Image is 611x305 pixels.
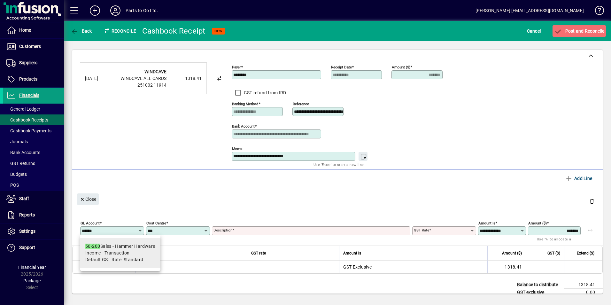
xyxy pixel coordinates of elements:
[554,28,604,34] span: Post and Reconcile
[19,60,37,65] span: Suppliers
[85,256,143,263] span: Default GST Rate: Standard
[232,102,259,106] mat-label: Banking method
[232,65,241,69] mat-label: Payer
[3,240,64,256] a: Support
[3,114,64,125] a: Cashbook Receipts
[19,229,35,234] span: Settings
[99,26,137,36] div: Reconcile
[3,104,64,114] a: General Ledger
[6,172,27,177] span: Budgets
[19,196,29,201] span: Staff
[6,183,19,188] span: POS
[232,124,255,129] mat-label: Bank Account
[142,26,205,36] div: Cashbook Receipt
[3,136,64,147] a: Journals
[19,27,31,33] span: Home
[214,29,222,33] span: NEW
[339,261,487,273] td: GST Exclusive
[80,238,160,268] mat-option: 50-200 Sales - Hammer Hardware
[6,128,51,133] span: Cashbook Payments
[126,5,158,16] div: Parts to Go Ltd.
[85,75,111,82] div: [DATE]
[564,281,603,289] td: 1318.41
[6,150,40,155] span: Bank Accounts
[75,196,100,202] app-page-header-button: Close
[19,245,35,250] span: Support
[243,90,286,96] label: GST refund from IRD
[547,250,560,257] span: GST ($)
[85,250,130,256] span: Income - Transaction
[577,250,594,257] span: Extend ($)
[487,261,526,273] td: 1318.41
[85,243,155,250] div: Sales - Hammer Hardware
[392,65,410,69] mat-label: Amount ($)
[19,212,35,217] span: Reports
[528,221,547,225] mat-label: Amount ($)
[3,39,64,55] a: Customers
[527,26,541,36] span: Cancel
[3,158,64,169] a: GST Returns
[343,250,361,257] span: Amount is
[293,102,309,106] mat-label: Reference
[584,193,599,209] button: Delete
[19,44,41,49] span: Customers
[6,117,48,122] span: Cashbook Receipts
[251,250,266,257] span: GST rate
[6,139,28,144] span: Journals
[553,25,606,37] button: Post and Reconcile
[3,169,64,180] a: Budgets
[502,250,522,257] span: Amount ($)
[3,55,64,71] a: Suppliers
[590,1,603,22] a: Knowledge Base
[23,278,41,283] span: Package
[3,125,64,136] a: Cashbook Payments
[414,228,429,232] mat-label: GST rate
[19,76,37,82] span: Products
[6,106,40,112] span: General Ledger
[331,65,352,69] mat-label: Receipt Date
[170,75,202,82] div: 1318.41
[3,22,64,38] a: Home
[3,71,64,87] a: Products
[3,207,64,223] a: Reports
[144,69,166,74] strong: WINDCAVE
[478,221,495,225] mat-label: Amount is
[85,244,100,249] em: 50-200
[476,5,584,16] div: [PERSON_NAME] [EMAIL_ADDRESS][DOMAIN_NAME]
[514,289,564,296] td: GST exclusive
[85,5,105,16] button: Add
[584,198,599,204] app-page-header-button: Delete
[537,235,576,249] mat-hint: Use '%' to allocate a percentage
[64,25,99,37] app-page-header-button: Back
[3,147,64,158] a: Bank Accounts
[564,289,603,296] td: 0.00
[69,25,94,37] button: Back
[3,191,64,207] a: Staff
[105,5,126,16] button: Profile
[18,265,46,270] span: Financial Year
[71,28,92,34] span: Back
[146,221,166,225] mat-label: Cost Centre
[81,221,100,225] mat-label: GL Account
[232,146,243,151] mat-label: Memo
[313,161,364,168] mat-hint: Use 'Enter' to start a new line
[77,193,99,205] button: Close
[6,161,35,166] span: GST Returns
[213,228,232,232] mat-label: Description
[3,223,64,239] a: Settings
[3,180,64,191] a: POS
[19,93,39,98] span: Financials
[514,281,564,289] td: Balance to distribute
[120,76,166,88] span: WINDCAVE ALL CARDS 251002 11914
[80,194,96,205] span: Close
[525,25,543,37] button: Cancel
